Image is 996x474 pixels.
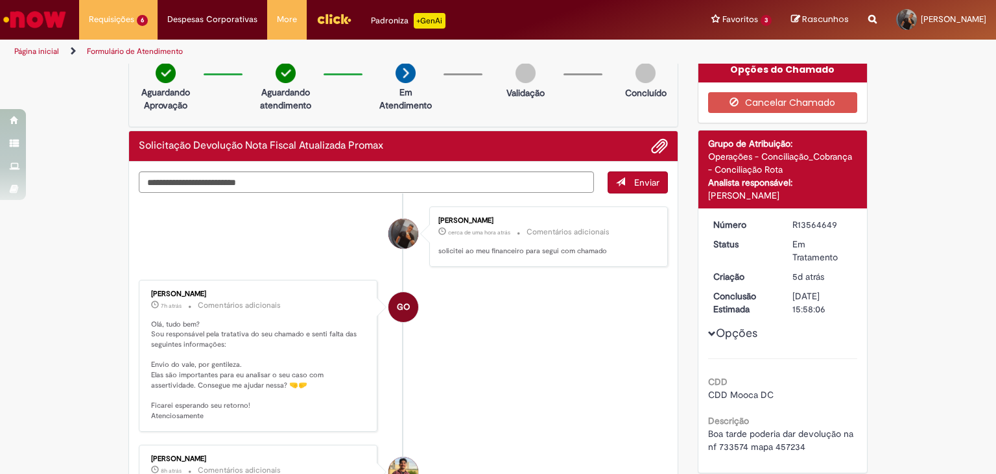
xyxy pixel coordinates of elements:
span: cerca de uma hora atrás [448,229,510,236]
dt: Conclusão Estimada [704,290,783,316]
div: 24/09/2025 18:14:03 [792,270,853,283]
b: Descrição [708,415,749,427]
img: img-circle-grey.png [516,63,536,83]
div: [PERSON_NAME] [708,189,858,202]
time: 29/09/2025 14:58:06 [448,229,510,236]
b: CDD [708,376,728,388]
div: R13564649 [792,218,853,231]
div: Operações - Conciliação_Cobrança - Conciliação Rota [708,150,858,176]
p: Em Atendimento [374,86,437,112]
span: 5d atrás [792,271,824,282]
span: Enviar [634,177,659,188]
span: 6 [137,15,148,26]
p: +GenAi [414,13,445,29]
span: More [277,13,297,26]
p: Olá, tudo bem? Sou responsável pela tratativa do seu chamado e senti falta das seguintes informaç... [151,319,367,421]
textarea: Digite sua mensagem aqui... [139,171,594,193]
button: Adicionar anexos [651,138,668,155]
time: 29/09/2025 08:55:47 [161,302,182,310]
span: Favoritos [722,13,758,26]
dt: Número [704,218,783,231]
span: [PERSON_NAME] [921,14,986,25]
div: [PERSON_NAME] [438,217,654,225]
a: Página inicial [14,46,59,56]
div: Padroniza [371,13,445,29]
ul: Trilhas de página [10,40,654,64]
span: CDD Mooca DC [708,389,774,401]
span: 3 [761,15,772,26]
div: Jefferson Rodrigues Da Silva [388,219,418,249]
div: Analista responsável: [708,176,858,189]
a: Rascunhos [791,14,849,26]
img: check-circle-green.png [156,63,176,83]
button: Enviar [608,171,668,193]
span: Requisições [89,13,134,26]
img: click_logo_yellow_360x200.png [316,9,351,29]
p: Aguardando atendimento [254,86,317,112]
a: Formulário de Atendimento [87,46,183,56]
button: Cancelar Chamado [708,92,858,113]
div: Opções do Chamado [698,56,868,82]
small: Comentários adicionais [527,227,610,238]
div: [PERSON_NAME] [151,290,367,298]
img: ServiceNow [1,6,68,32]
p: Validação [506,86,545,99]
time: 24/09/2025 18:14:03 [792,271,824,282]
span: Boa tarde poderia dar devolução na nf 733574 mapa 457234 [708,428,856,453]
dt: Criação [704,270,783,283]
img: arrow-next.png [396,63,416,83]
div: [PERSON_NAME] [151,455,367,463]
div: Em Tratamento [792,238,853,264]
span: 7h atrás [161,302,182,310]
img: img-circle-grey.png [635,63,656,83]
p: Aguardando Aprovação [134,86,197,112]
div: [DATE] 15:58:06 [792,290,853,316]
p: Concluído [625,86,667,99]
h2: Solicitação Devolução Nota Fiscal Atualizada Promax Histórico de tíquete [139,140,383,152]
small: Comentários adicionais [198,300,281,311]
dt: Status [704,238,783,251]
div: Grupo de Atribuição: [708,137,858,150]
span: Despesas Corporativas [167,13,257,26]
div: Gustavo Oliveira [388,292,418,322]
span: Rascunhos [802,13,849,25]
span: GO [397,292,410,323]
img: check-circle-green.png [276,63,296,83]
p: solicitei ao meu financeiro para segui com chamado [438,246,654,256]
